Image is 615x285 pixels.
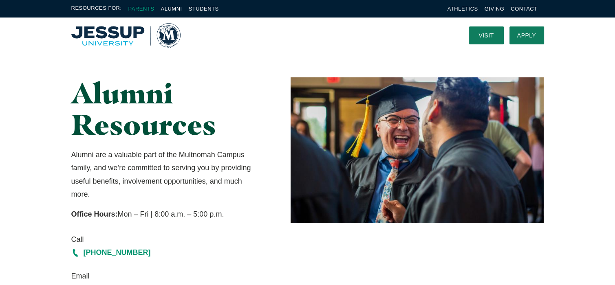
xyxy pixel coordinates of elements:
[189,6,219,12] a: Students
[71,148,259,201] p: Alumni are a valuable part of the Multnomah Campus family, and we’re committed to serving you by ...
[71,233,259,246] span: Call
[128,6,154,12] a: Parents
[71,4,122,13] span: Resources For:
[511,6,537,12] a: Contact
[485,6,505,12] a: Giving
[469,26,504,44] a: Visit
[291,77,544,223] img: Two Graduates Laughing
[447,6,478,12] a: Athletics
[71,270,259,283] span: Email
[71,77,259,140] h1: Alumni Resources
[71,210,118,218] strong: Office Hours:
[71,208,259,221] p: Mon – Fri | 8:00 a.m. – 5:00 p.m.
[509,26,544,44] a: Apply
[161,6,182,12] a: Alumni
[71,23,181,48] img: Multnomah University Logo
[71,23,181,48] a: Home
[71,246,259,259] a: [PHONE_NUMBER]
